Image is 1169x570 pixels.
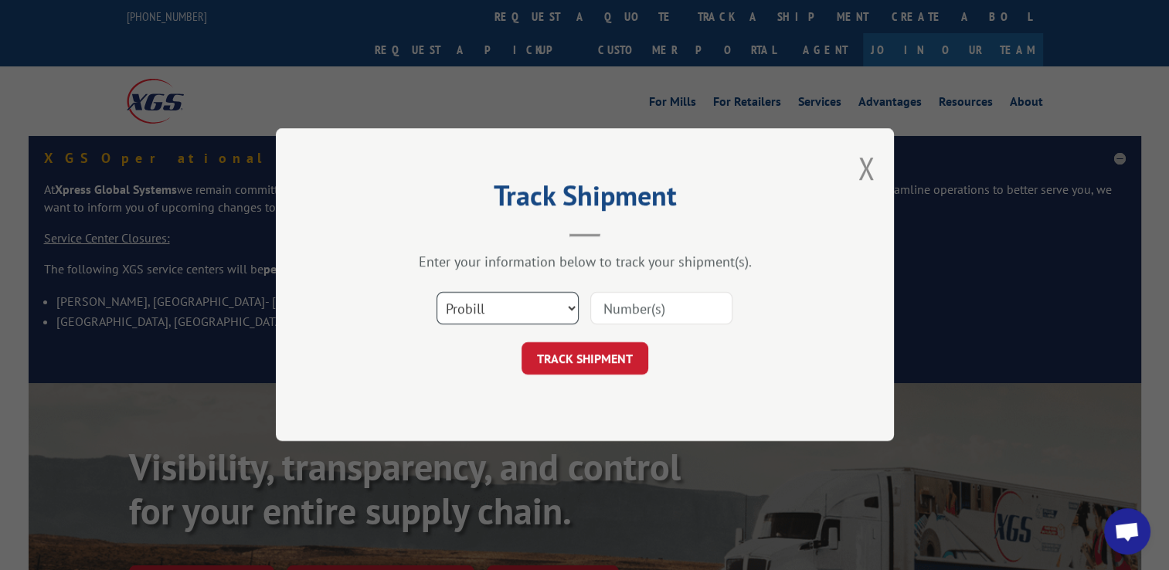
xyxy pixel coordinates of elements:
button: TRACK SHIPMENT [522,343,648,375]
a: Open chat [1104,508,1150,555]
input: Number(s) [590,293,732,325]
button: Close modal [858,148,875,188]
h2: Track Shipment [353,185,817,214]
div: Enter your information below to track your shipment(s). [353,253,817,271]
